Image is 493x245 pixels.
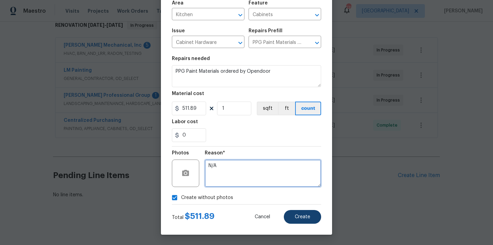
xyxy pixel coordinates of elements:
[172,28,185,33] h5: Issue
[205,160,321,187] textarea: N/A
[236,38,245,48] button: Open
[181,194,233,201] span: Create without photos
[244,210,281,224] button: Cancel
[278,102,295,115] button: ft
[257,102,278,115] button: sqft
[312,10,322,20] button: Open
[249,28,282,33] h5: Repairs Prefill
[172,151,189,155] h5: Photos
[172,213,215,221] div: Total
[172,56,210,61] h5: Repairs needed
[236,10,245,20] button: Open
[249,1,268,5] h5: Feature
[255,214,270,220] span: Cancel
[172,1,184,5] h5: Area
[185,212,215,220] span: $ 511.89
[172,119,198,124] h5: Labor cost
[172,91,204,96] h5: Material cost
[284,210,321,224] button: Create
[295,102,321,115] button: count
[205,151,225,155] h5: Reason*
[172,65,321,87] textarea: PPG Paint Materials ordered by Opendoor
[312,38,322,48] button: Open
[295,214,310,220] span: Create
